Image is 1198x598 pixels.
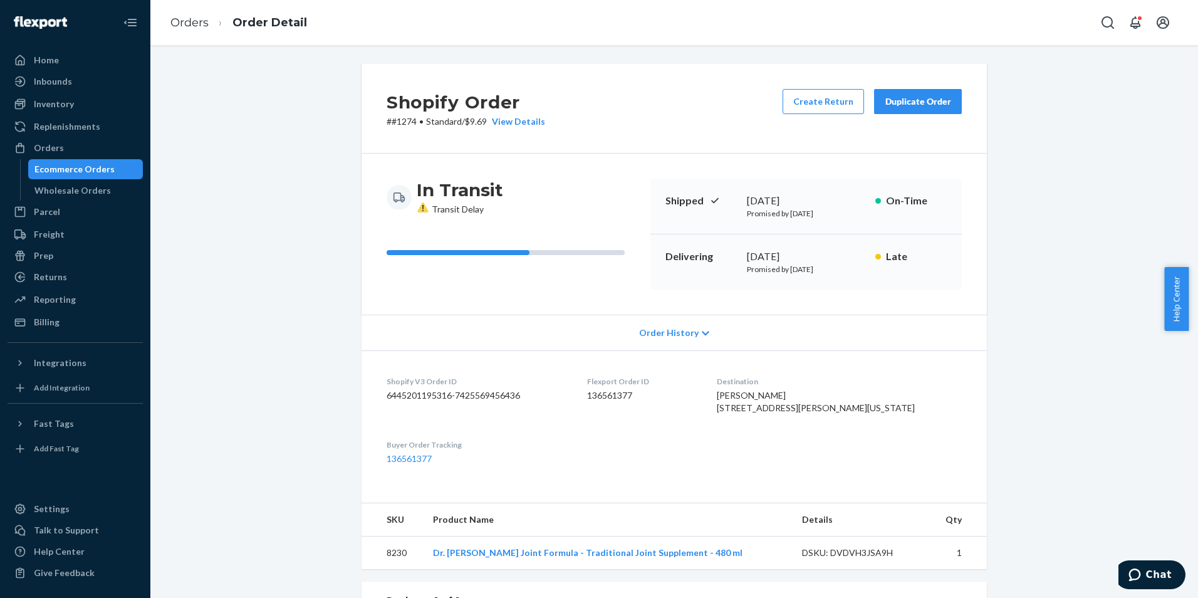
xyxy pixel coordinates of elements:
div: Returns [34,271,67,283]
iframe: Opens a widget where you can chat to one of our agents [1118,560,1185,592]
button: Integrations [8,353,143,373]
h3: In Transit [417,179,503,201]
dt: Buyer Order Tracking [387,439,567,450]
th: Qty [929,503,987,537]
div: Replenishments [34,120,100,133]
th: Product Name [423,503,791,537]
div: Duplicate Order [885,95,951,108]
dt: Flexport Order ID [587,376,696,387]
div: Wholesale Orders [34,184,111,197]
ol: breadcrumbs [160,4,317,41]
div: Reporting [34,293,76,306]
div: Parcel [34,206,60,218]
div: Integrations [34,357,86,369]
p: Shipped [665,194,737,208]
span: Standard [426,116,462,127]
a: Add Fast Tag [8,439,143,459]
a: Reporting [8,290,143,310]
div: Talk to Support [34,524,99,537]
a: 136561377 [387,453,432,464]
div: Inventory [34,98,74,110]
div: Settings [34,503,70,515]
div: Inbounds [34,75,72,88]
dd: 136561377 [587,389,696,402]
a: Billing [8,312,143,332]
span: Transit Delay [417,204,484,214]
a: Inbounds [8,71,143,92]
div: Give Feedback [34,567,95,579]
button: Give Feedback [8,563,143,583]
div: [DATE] [747,194,865,208]
p: Promised by [DATE] [747,208,865,219]
span: • [419,116,424,127]
div: Ecommerce Orders [34,163,115,176]
button: Fast Tags [8,414,143,434]
p: Late [886,249,947,264]
a: Home [8,50,143,70]
button: Open Search Box [1095,10,1120,35]
span: Order History [639,327,699,339]
div: Prep [34,249,53,262]
p: On-Time [886,194,947,208]
div: Home [34,54,59,66]
button: Create Return [783,89,864,114]
a: Parcel [8,202,143,222]
a: Order Detail [232,16,307,29]
button: Talk to Support [8,520,143,540]
a: Orders [8,138,143,158]
div: [DATE] [747,249,865,264]
a: Settings [8,499,143,519]
button: Close Navigation [118,10,143,35]
p: Delivering [665,249,737,264]
a: Freight [8,224,143,244]
div: Add Integration [34,382,90,393]
button: Help Center [1164,267,1189,331]
div: Add Fast Tag [34,443,79,454]
a: Orders [170,16,209,29]
div: DSKU: DVDVH3JSA9H [802,547,920,559]
p: # #1274 / $9.69 [387,115,545,128]
a: Wholesale Orders [28,181,143,201]
th: SKU [362,503,423,537]
h2: Shopify Order [387,89,545,115]
p: Promised by [DATE] [747,264,865,275]
a: Help Center [8,542,143,562]
img: Flexport logo [14,16,67,29]
button: View Details [487,115,545,128]
dt: Destination [717,376,962,387]
div: Billing [34,316,60,328]
td: 1 [929,537,987,570]
a: Dr. [PERSON_NAME] Joint Formula - Traditional Joint Supplement - 480 ml [433,547,742,558]
div: Help Center [34,545,85,558]
dt: Shopify V3 Order ID [387,376,567,387]
dd: 6445201195316-7425569456436 [387,389,567,402]
a: Ecommerce Orders [28,159,143,179]
a: Returns [8,267,143,287]
a: Prep [8,246,143,266]
span: [PERSON_NAME] [STREET_ADDRESS][PERSON_NAME][US_STATE] [717,390,915,413]
button: Duplicate Order [874,89,962,114]
div: Fast Tags [34,417,74,430]
div: Orders [34,142,64,154]
div: Freight [34,228,65,241]
a: Add Integration [8,378,143,398]
a: Replenishments [8,117,143,137]
th: Details [792,503,930,537]
button: Open account menu [1150,10,1175,35]
a: Inventory [8,94,143,114]
button: Open notifications [1123,10,1148,35]
td: 8230 [362,537,423,570]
